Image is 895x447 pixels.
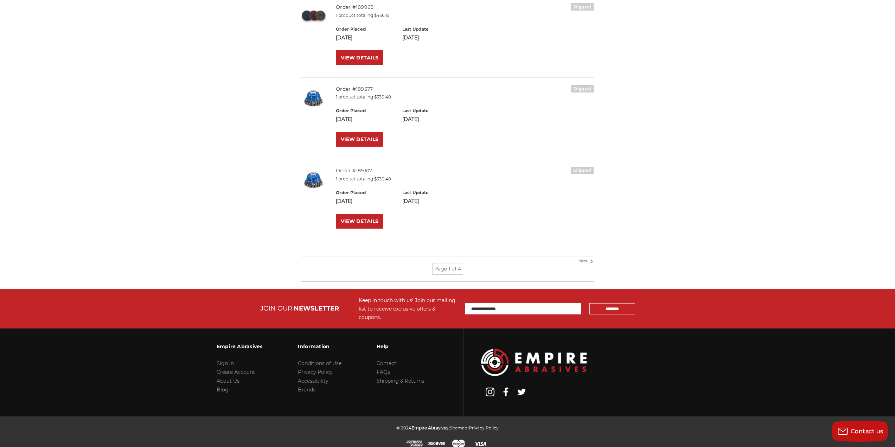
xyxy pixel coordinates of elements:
[851,428,883,435] span: Contact us
[571,167,594,174] h6: Shipped
[298,378,328,384] a: Accessibility
[217,378,239,384] a: About Us
[402,26,461,32] h6: Last Update
[336,132,383,147] a: VIEW DETAILS
[217,369,255,375] a: Create Account
[336,34,352,41] span: [DATE]
[260,305,292,312] span: JOIN OUR
[336,108,395,114] h6: Order Placed
[336,176,594,182] p: 1 product totaling $330.40
[294,305,339,312] span: NEWSLETTER
[336,12,594,19] p: 1 product totaling $466.19
[298,369,333,375] a: Privacy Policy
[217,387,229,393] a: Blog
[377,339,424,354] h3: Help
[432,263,463,275] li: Page 1 of 4
[402,116,419,122] span: [DATE]
[402,34,419,41] span: [DATE]
[402,198,419,204] span: [DATE]
[217,360,234,366] a: Sign In
[396,423,499,432] p: © 2024 | |
[377,369,390,375] a: FAQs
[402,108,461,114] h6: Last Update
[336,94,594,100] p: 1 product totaling $330.40
[298,339,341,354] h3: Information
[336,4,373,10] a: Order #189965
[571,85,594,92] h6: Shipped
[377,378,424,384] a: Shipping & Returns
[336,214,383,229] a: VIEW DETAILS
[336,190,395,196] h6: Order Placed
[336,116,352,122] span: [DATE]
[832,421,888,442] button: Contact us
[298,387,315,393] a: Brands
[298,360,341,366] a: Conditions of Use
[579,258,592,264] a: Next
[411,425,448,430] span: Empire Abrasives
[336,26,395,32] h6: Order Placed
[336,50,383,65] a: VIEW DETAILS
[481,349,587,376] img: Empire Abrasives Logo Image
[377,360,396,366] a: Contact
[469,425,499,430] a: Privacy Policy
[217,339,263,354] h3: Empire Abrasives
[301,3,326,28] img: Black Hawk Abrasives 2 inch quick change disc for surface preparation on metals
[336,198,352,204] span: [DATE]
[402,190,461,196] h6: Last Update
[359,296,458,321] div: Keep in touch with us! Join our mailing list to receive exclusive offers & coupons.
[336,86,373,92] a: Order #189577
[571,3,594,11] h6: Shipped
[450,425,467,430] a: Sitemap
[336,167,372,174] a: Order #189107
